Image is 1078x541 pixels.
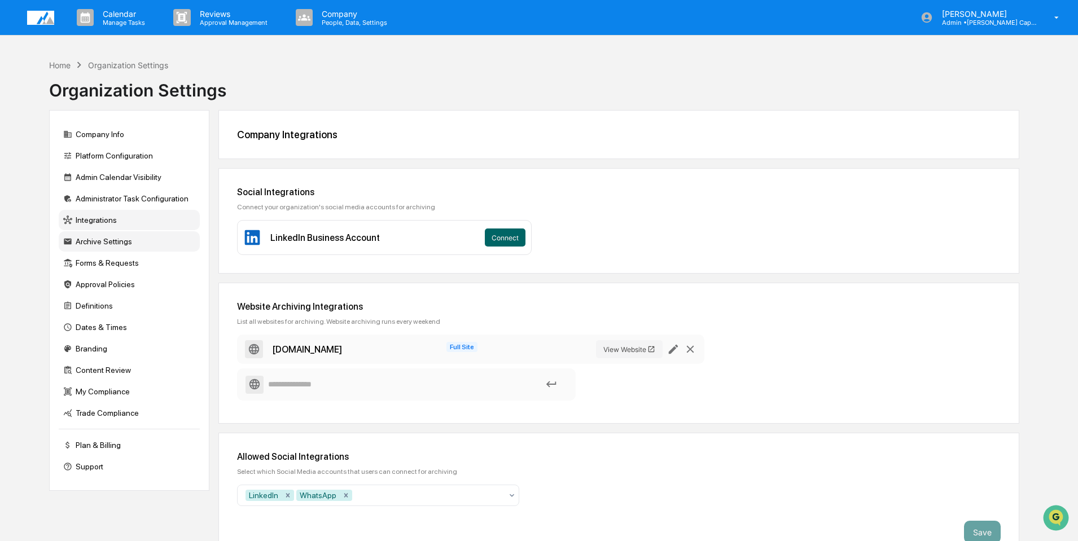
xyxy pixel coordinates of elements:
[59,403,200,423] div: Trade Compliance
[59,381,200,402] div: My Compliance
[191,9,273,19] p: Reviews
[23,142,73,153] span: Preclearance
[112,191,137,200] span: Pylon
[80,191,137,200] a: Powered byPylon
[485,228,525,247] button: Connect
[282,490,294,501] div: Remove LinkedIn
[237,318,1001,326] div: List all websites for archiving. Website archiving runs every weekend
[237,468,1001,476] div: Select which Social Media accounts that users can connect for archiving
[933,9,1038,19] p: [PERSON_NAME]
[237,301,1001,312] div: Website Archiving Integrations
[49,71,226,100] div: Organization Settings
[59,456,200,477] div: Support
[11,24,205,42] p: How can we help?
[93,142,140,153] span: Attestations
[237,129,1001,140] div: Company Integrations
[59,146,200,166] div: Platform Configuration
[192,90,205,103] button: Start new chat
[38,86,185,98] div: Start new chat
[59,231,200,252] div: Archive Settings
[59,188,200,209] div: Administrator Task Configuration
[243,228,261,247] img: LinkedIn Business Account Icon
[446,342,477,352] span: Full Site
[11,165,20,174] div: 🔎
[77,138,144,158] a: 🗄️Attestations
[94,9,151,19] p: Calendar
[59,124,200,144] div: Company Info
[94,19,151,27] p: Manage Tasks
[59,274,200,294] div: Approval Policies
[59,253,200,273] div: Forms & Requests
[49,60,71,70] div: Home
[82,143,91,152] div: 🗄️
[237,451,1001,462] div: Allowed Social Integrations
[237,187,1001,197] div: Social Integrations
[272,344,342,355] div: www.sanchezgaunt.com
[596,340,663,358] button: View Website
[340,490,352,501] div: Remove WhatsApp
[296,490,340,501] div: WhatsApp
[7,159,76,179] a: 🔎Data Lookup
[313,19,393,27] p: People, Data, Settings
[59,338,200,359] div: Branding
[59,296,200,316] div: Definitions
[59,167,200,187] div: Admin Calendar Visibility
[38,98,143,107] div: We're available if you need us!
[59,317,200,337] div: Dates & Times
[313,9,393,19] p: Company
[59,210,200,230] div: Integrations
[23,164,71,175] span: Data Lookup
[1042,504,1072,534] iframe: Open customer support
[237,203,1001,211] div: Connect your organization's social media accounts for archiving
[27,11,54,25] img: logo
[191,19,273,27] p: Approval Management
[11,143,20,152] div: 🖐️
[59,435,200,455] div: Plan & Billing
[933,19,1038,27] p: Admin • [PERSON_NAME] Capital Management
[270,232,380,243] div: LinkedIn Business Account
[59,360,200,380] div: Content Review
[11,86,32,107] img: 1746055101610-c473b297-6a78-478c-a979-82029cc54cd1
[7,138,77,158] a: 🖐️Preclearance
[246,490,282,501] div: LinkedIn
[88,60,168,70] div: Organization Settings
